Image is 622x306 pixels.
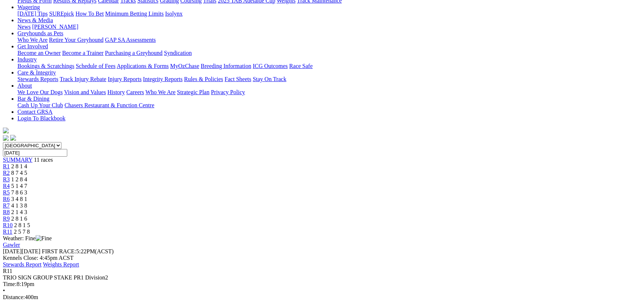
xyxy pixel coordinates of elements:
[3,196,10,202] a: R6
[3,176,10,182] a: R3
[17,11,619,17] div: Wagering
[17,37,48,43] a: Who We Are
[17,102,619,109] div: Bar & Dining
[17,69,56,76] a: Care & Integrity
[105,37,156,43] a: GAP SA Assessments
[17,89,63,95] a: We Love Our Dogs
[17,96,49,102] a: Bar & Dining
[36,235,52,242] img: Fine
[3,294,25,300] span: Distance:
[76,63,115,69] a: Schedule of Fees
[107,89,125,95] a: History
[105,50,162,56] a: Purchasing a Greyhound
[17,76,58,82] a: Stewards Reports
[3,170,10,176] a: R2
[3,216,10,222] a: R9
[3,135,9,141] img: facebook.svg
[11,202,27,209] span: 4 1 3 8
[170,63,199,69] a: MyOzChase
[3,183,10,189] a: R4
[49,11,74,17] a: SUREpick
[17,37,619,43] div: Greyhounds as Pets
[3,248,22,254] span: [DATE]
[34,157,53,163] span: 11 races
[165,11,182,17] a: Isolynx
[17,56,37,63] a: Industry
[76,11,104,17] a: How To Bet
[11,163,27,169] span: 2 8 1 4
[117,63,169,69] a: Applications & Forms
[17,102,63,108] a: Cash Up Your Club
[108,76,141,82] a: Injury Reports
[17,82,32,89] a: About
[11,189,27,196] span: 7 8 6 3
[17,43,48,49] a: Get Involved
[3,128,9,133] img: logo-grsa-white.png
[17,89,619,96] div: About
[177,89,209,95] a: Strategic Plan
[3,229,12,235] a: R11
[3,294,619,301] div: 400m
[17,109,52,115] a: Contact GRSA
[3,242,20,248] a: Gawler
[14,222,30,228] span: 2 8 1 5
[225,76,251,82] a: Fact Sheets
[3,281,17,287] span: Time:
[17,76,619,82] div: Care & Integrity
[184,76,223,82] a: Rules & Policies
[3,235,52,241] span: Weather: Fine
[14,229,30,235] span: 2 5 7 8
[3,248,40,254] span: [DATE]
[11,209,27,215] span: 2 1 4 3
[3,268,12,274] span: R11
[32,24,78,30] a: [PERSON_NAME]
[253,63,288,69] a: ICG Outcomes
[17,24,31,30] a: News
[211,89,245,95] a: Privacy Policy
[289,63,312,69] a: Race Safe
[17,63,74,69] a: Bookings & Scratchings
[143,76,182,82] a: Integrity Reports
[3,261,41,267] a: Stewards Report
[3,163,10,169] span: R1
[42,248,76,254] span: FIRST RACE:
[3,157,32,163] a: SUMMARY
[11,170,27,176] span: 8 7 4 5
[3,209,10,215] a: R8
[60,76,106,82] a: Track Injury Rebate
[17,11,48,17] a: [DATE] Tips
[3,202,10,209] a: R7
[17,63,619,69] div: Industry
[3,149,67,157] input: Select date
[64,89,106,95] a: Vision and Values
[3,287,5,294] span: •
[17,24,619,30] div: News & Media
[62,50,104,56] a: Become a Trainer
[17,50,61,56] a: Become an Owner
[253,76,286,82] a: Stay On Track
[11,196,27,202] span: 3 4 8 1
[17,50,619,56] div: Get Involved
[10,135,16,141] img: twitter.svg
[3,255,619,261] div: Kennels Close: 4:45pm ACST
[3,222,13,228] a: R10
[11,216,27,222] span: 2 8 1 6
[3,189,10,196] a: R5
[64,102,154,108] a: Chasers Restaurant & Function Centre
[42,248,114,254] span: 5:22PM(ACST)
[11,183,27,189] span: 5 1 4 7
[17,4,40,10] a: Wagering
[3,274,619,281] div: TRIO SIGN GROUP STAKE PR1 Division2
[17,17,53,23] a: News & Media
[11,176,27,182] span: 1 2 8 4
